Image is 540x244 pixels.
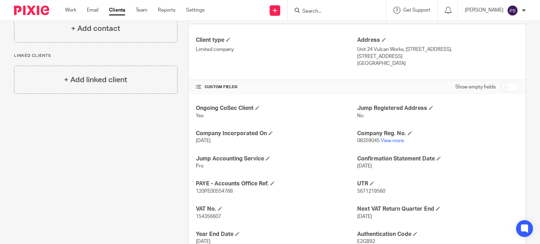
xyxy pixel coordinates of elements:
h4: Company Incorporated On [196,130,357,137]
span: Yes [196,113,204,118]
h4: Ongoing CoSec Client [196,105,357,112]
span: 5671219560 [357,189,385,194]
span: 120PE00554768 [196,189,233,194]
p: [GEOGRAPHIC_DATA] [357,60,519,67]
p: [STREET_ADDRESS] [357,53,519,60]
a: Reports [158,7,175,14]
img: svg%3E [507,5,518,16]
h4: UTR [357,180,519,187]
h4: Client type [196,37,357,44]
span: [DATE] [357,214,372,219]
span: [DATE] [196,239,211,244]
span: 154356607 [196,214,221,219]
h4: Jump Accounting Service [196,155,357,163]
a: Clients [109,7,125,14]
a: View more [381,138,404,143]
span: 08359045 [357,138,380,143]
span: E2GB92 [357,239,375,244]
h4: Year End Date [196,231,357,238]
a: Email [87,7,98,14]
span: [DATE] [357,164,372,169]
a: Team [136,7,147,14]
span: No [357,113,364,118]
h4: Authentication Code [357,231,519,238]
p: Unit 24 Vulcan Works, [STREET_ADDRESS], [357,46,519,53]
h4: CUSTOM FIELDS [196,84,357,90]
p: [PERSON_NAME] [465,7,503,14]
h4: Jump Registered Address [357,105,519,112]
a: Settings [186,7,205,14]
p: Limited company [196,46,357,53]
h4: + Add contact [71,23,120,34]
label: Show empty fields [455,84,496,91]
span: [DATE] [196,138,211,143]
h4: Company Reg. No. [357,130,519,137]
a: Work [65,7,76,14]
input: Search [302,8,365,15]
span: Pro [196,164,204,169]
img: Pixie [14,6,49,15]
p: Linked clients [14,53,178,59]
h4: PAYE - Accounts Office Ref. [196,180,357,187]
h4: Confirmation Statement Date [357,155,519,163]
h4: + Add linked client [64,74,127,85]
h4: Address [357,37,519,44]
h4: Next VAT Return Quarter End [357,205,519,213]
span: Get Support [403,8,430,13]
h4: VAT No. [196,205,357,213]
